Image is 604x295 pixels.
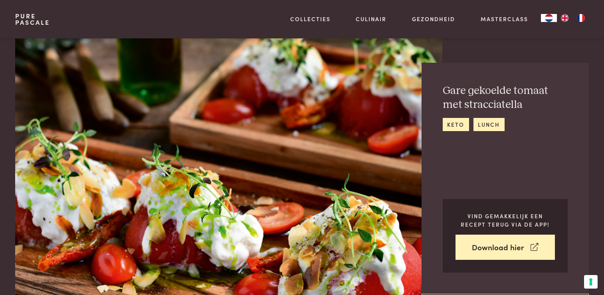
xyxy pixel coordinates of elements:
button: Uw voorkeuren voor toestemming voor trackingtechnologieën [584,275,598,289]
ul: Language list [557,14,589,22]
a: Collecties [290,15,331,23]
a: Gezondheid [412,15,455,23]
a: lunch [473,118,505,131]
h2: Gare gekoelde tomaat met stracciatella [443,84,568,112]
a: Masterclass [481,15,528,23]
p: Vind gemakkelijk een recept terug via de app! [455,212,555,228]
img: Gare gekoelde tomaat met stracciatella [15,38,442,295]
a: Culinair [356,15,386,23]
a: EN [557,14,573,22]
a: NL [541,14,557,22]
a: FR [573,14,589,22]
div: Language [541,14,557,22]
a: PurePascale [15,13,50,26]
a: keto [443,118,469,131]
aside: Language selected: Nederlands [541,14,589,22]
a: Download hier [455,235,555,260]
